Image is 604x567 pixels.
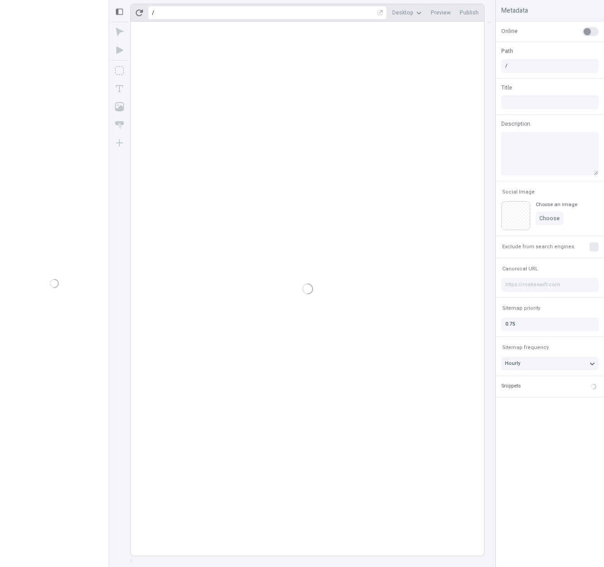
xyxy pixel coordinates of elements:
span: Canonical URL [502,265,538,272]
div: Snippets [501,383,521,390]
button: Exclude from search engines [500,241,576,252]
button: Choose [536,212,563,225]
button: Button [111,117,128,133]
div: Choose an image [536,201,577,208]
button: Box [111,62,128,79]
button: Preview [427,6,454,19]
span: Choose [539,215,560,222]
span: Publish [460,9,479,16]
span: Preview [431,9,451,16]
span: Hourly [505,359,520,367]
span: Desktop [392,9,414,16]
span: Path [501,47,513,55]
span: Sitemap frequency [502,344,549,351]
span: Title [501,84,512,92]
button: Sitemap frequency [500,342,551,353]
button: Text [111,80,128,97]
button: Canonical URL [500,264,540,274]
span: Description [501,120,530,128]
button: Sitemap priority [500,303,542,314]
span: Online [501,27,518,35]
button: Image [111,99,128,115]
input: https://makeswift.com [501,278,599,292]
button: Desktop [389,6,425,19]
span: Sitemap priority [502,305,540,312]
div: / [152,9,154,16]
button: Social Image [500,187,537,198]
button: Hourly [501,357,599,370]
span: Exclude from search engines [502,243,574,250]
button: Publish [456,6,482,19]
span: Social Image [502,189,535,195]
